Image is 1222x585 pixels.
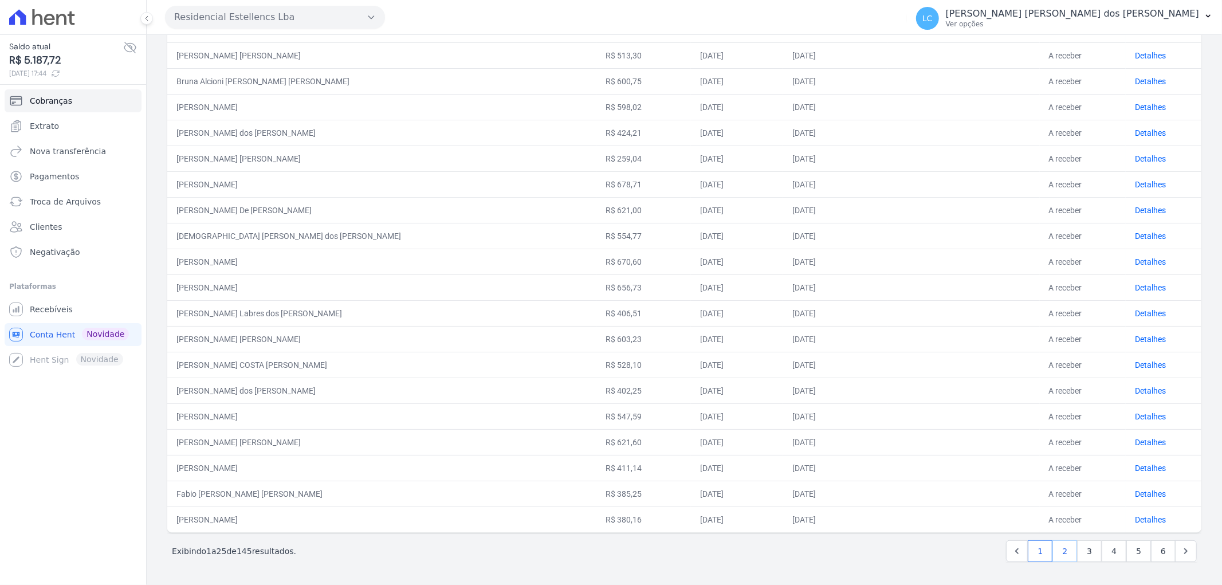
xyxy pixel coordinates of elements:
a: Detalhes [1135,103,1166,112]
span: Cobranças [30,95,72,107]
td: [DATE] [783,94,887,120]
td: [DATE] [691,171,783,197]
td: [PERSON_NAME] De [PERSON_NAME] [167,197,596,223]
td: A receber [1040,326,1126,352]
td: [DATE] [783,42,887,68]
span: R$ 5.187,72 [9,53,123,68]
td: [DATE] [783,120,887,146]
td: [PERSON_NAME] dos [PERSON_NAME] [167,120,596,146]
td: A receber [1040,274,1126,300]
a: Extrato [5,115,142,138]
td: [PERSON_NAME] [PERSON_NAME] [167,326,596,352]
td: [DATE] [691,403,783,429]
td: R$ 547,59 [596,403,690,429]
span: Extrato [30,120,59,132]
a: 1 [1028,540,1052,562]
td: [DATE] [691,455,783,481]
span: Recebíveis [30,304,73,315]
td: A receber [1040,146,1126,171]
td: [PERSON_NAME] [PERSON_NAME] [167,146,596,171]
a: Negativação [5,241,142,264]
td: [PERSON_NAME] [167,403,596,429]
a: Detalhes [1135,386,1166,395]
a: 4 [1102,540,1126,562]
td: [DATE] [783,171,887,197]
td: [DATE] [691,120,783,146]
td: [DATE] [691,94,783,120]
td: A receber [1040,403,1126,429]
td: R$ 656,73 [596,274,690,300]
span: Pagamentos [30,171,79,182]
td: R$ 259,04 [596,146,690,171]
a: Detalhes [1135,489,1166,498]
td: A receber [1040,429,1126,455]
span: Saldo atual [9,41,123,53]
span: Troca de Arquivos [30,196,101,207]
td: [DATE] [691,326,783,352]
td: [DATE] [691,197,783,223]
td: A receber [1040,197,1126,223]
td: [DATE] [783,197,887,223]
td: [DATE] [691,300,783,326]
span: Novidade [82,328,129,340]
td: [DATE] [691,378,783,403]
td: R$ 385,25 [596,481,690,507]
td: [PERSON_NAME] [167,455,596,481]
a: Detalhes [1135,231,1166,241]
a: 5 [1126,540,1151,562]
td: [DATE] [783,352,887,378]
td: A receber [1040,171,1126,197]
p: Ver opções [946,19,1199,29]
td: [DATE] [783,300,887,326]
td: R$ 406,51 [596,300,690,326]
td: [PERSON_NAME] dos [PERSON_NAME] [167,378,596,403]
td: A receber [1040,378,1126,403]
a: Clientes [5,215,142,238]
a: Detalhes [1135,412,1166,421]
td: [PERSON_NAME] [167,249,596,274]
td: Bruna Alcioni [PERSON_NAME] [PERSON_NAME] [167,68,596,94]
span: Clientes [30,221,62,233]
td: R$ 598,02 [596,94,690,120]
td: [DATE] [783,403,887,429]
td: [DATE] [783,481,887,507]
span: 1 [206,547,211,556]
td: A receber [1040,42,1126,68]
td: [PERSON_NAME] [PERSON_NAME] [167,429,596,455]
td: R$ 528,10 [596,352,690,378]
a: Previous [1006,540,1028,562]
td: [PERSON_NAME] [167,94,596,120]
td: R$ 380,16 [596,507,690,532]
td: [PERSON_NAME] [167,171,596,197]
td: R$ 621,00 [596,197,690,223]
td: A receber [1040,68,1126,94]
td: A receber [1040,120,1126,146]
a: Pagamentos [5,165,142,188]
td: [DATE] [783,326,887,352]
td: [DATE] [691,249,783,274]
td: Fabio [PERSON_NAME] [PERSON_NAME] [167,481,596,507]
td: [DATE] [691,429,783,455]
td: [DATE] [691,223,783,249]
td: [DATE] [783,455,887,481]
td: A receber [1040,455,1126,481]
td: [DATE] [691,352,783,378]
a: Recebíveis [5,298,142,321]
td: R$ 402,25 [596,378,690,403]
button: LC [PERSON_NAME] [PERSON_NAME] dos [PERSON_NAME] Ver opções [907,2,1222,34]
td: A receber [1040,94,1126,120]
td: [DATE] [691,68,783,94]
td: [PERSON_NAME] COSTA [PERSON_NAME] [167,352,596,378]
td: [DATE] [691,274,783,300]
a: Detalhes [1135,257,1166,266]
a: Nova transferência [5,140,142,163]
a: Detalhes [1135,77,1166,86]
td: [DATE] [691,42,783,68]
td: [DATE] [783,68,887,94]
td: R$ 554,77 [596,223,690,249]
td: A receber [1040,507,1126,532]
span: LC [922,14,933,22]
a: Detalhes [1135,128,1166,138]
a: Detalhes [1135,360,1166,370]
td: [DATE] [691,507,783,532]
